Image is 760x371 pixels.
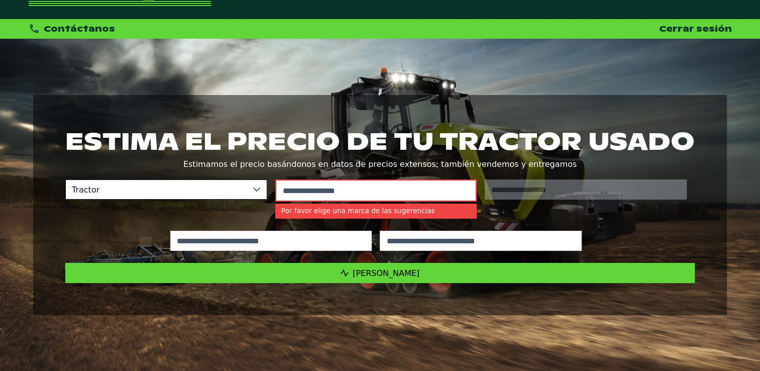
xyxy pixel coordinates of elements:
[65,263,695,283] button: Estimar Precio
[353,268,419,278] span: [PERSON_NAME]
[659,24,732,34] a: Cerrar sesión
[66,180,247,199] span: Tractor
[65,127,695,155] h1: Estima el precio de tu tractor usado
[29,23,116,35] div: Contáctanos
[275,204,477,219] small: Por favor elige una marca de las sugerencias
[44,24,115,34] span: Contáctanos
[65,157,695,171] p: Estimamos el precio basándonos en datos de precios extensos; también vendemos y entregamos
